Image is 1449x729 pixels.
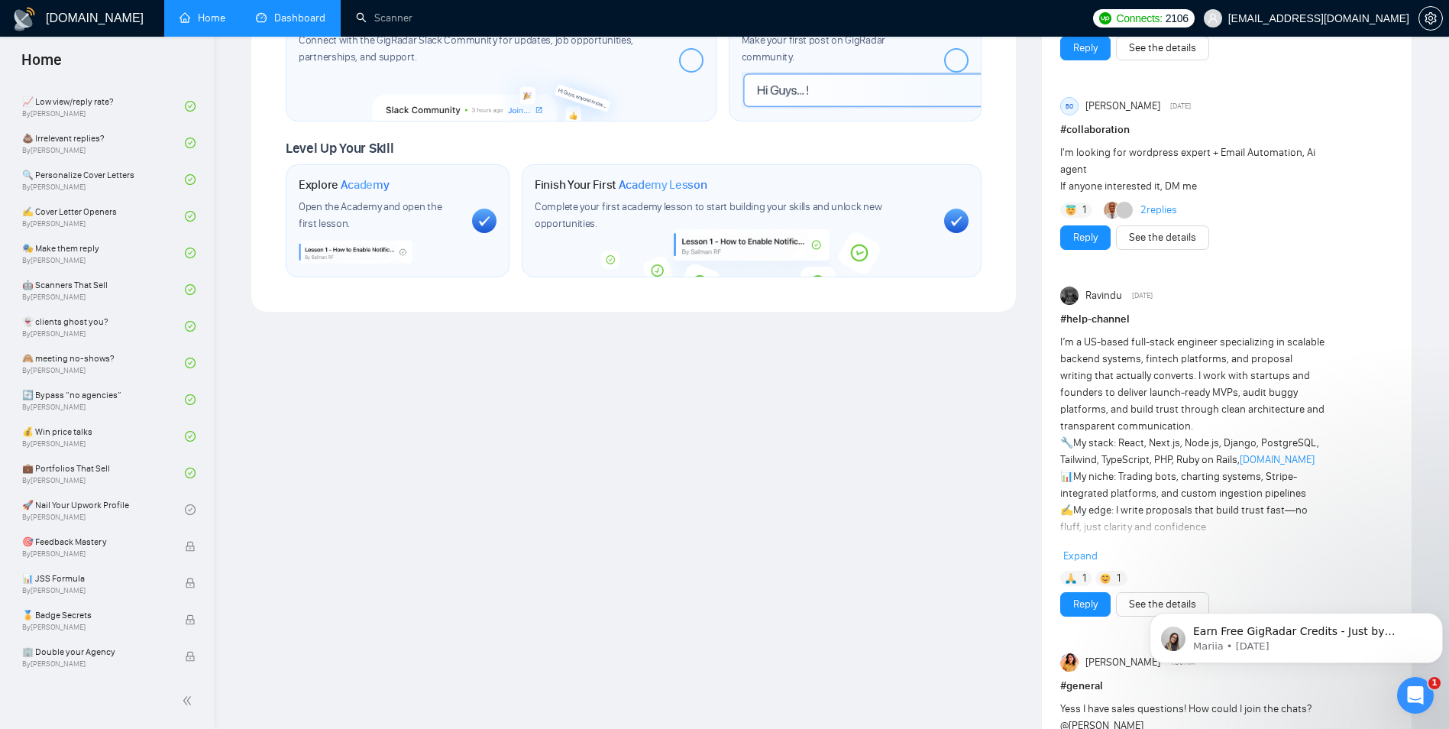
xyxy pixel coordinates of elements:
[619,177,707,193] span: Academy Lesson
[22,309,185,343] a: 👻 clients ghost you?By[PERSON_NAME]
[1073,596,1098,613] a: Reply
[22,126,185,160] a: 💩 Irrelevant replies?By[PERSON_NAME]
[22,549,169,559] span: By [PERSON_NAME]
[1085,287,1122,304] span: Ravindu
[22,163,185,196] a: 🔍 Personalize Cover LettersBy[PERSON_NAME]
[9,49,74,81] span: Home
[1073,229,1098,246] a: Reply
[1060,504,1073,517] span: ✍️
[1085,98,1160,115] span: [PERSON_NAME]
[185,394,196,405] span: check-circle
[1116,10,1162,27] span: Connects:
[50,44,280,361] span: Earn Free GigRadar Credits - Just by Sharing Your Story! 💬 Want more credits for sending proposal...
[1099,12,1111,24] img: upwork-logo.png
[1082,202,1086,218] span: 1
[22,199,185,233] a: ✍️ Cover Letter OpenersBy[PERSON_NAME]
[256,11,325,24] a: dashboardDashboard
[1129,596,1196,613] a: See the details
[1063,549,1098,562] span: Expand
[22,346,185,380] a: 🙈 meeting no-shows?By[PERSON_NAME]
[185,101,196,112] span: check-circle
[22,420,185,453] a: 💰 Win price talksBy[PERSON_NAME]
[1085,654,1160,671] span: [PERSON_NAME]
[1060,225,1111,250] button: Reply
[180,11,225,24] a: homeHome
[185,284,196,295] span: check-circle
[1082,571,1086,586] span: 1
[22,236,185,270] a: 🎭 Make them replyBy[PERSON_NAME]
[1129,40,1196,57] a: See the details
[22,534,169,549] span: 🎯 Feedback Mastery
[22,493,185,526] a: 🚀 Nail Your Upwork ProfileBy[PERSON_NAME]
[1060,122,1393,138] h1: # collaboration
[1140,202,1177,218] a: 2replies
[1129,229,1196,246] a: See the details
[185,578,196,588] span: lock
[372,60,629,122] img: slackcommunity-bg.png
[1100,573,1111,584] img: 😊
[185,431,196,442] span: check-circle
[185,248,196,258] span: check-circle
[22,607,169,623] span: 🏅 Badge Secrets
[1419,12,1442,24] span: setting
[22,586,169,595] span: By [PERSON_NAME]
[286,140,393,157] span: Level Up Your Skill
[1060,436,1073,449] span: 🔧
[22,571,169,586] span: 📊 JSS Formula
[1143,581,1449,688] iframe: Intercom notifications message
[22,273,185,306] a: 🤖 Scanners That SellBy[PERSON_NAME]
[356,11,412,24] a: searchScanner
[341,177,390,193] span: Academy
[1208,13,1218,24] span: user
[1073,40,1098,57] a: Reply
[185,321,196,332] span: check-circle
[185,504,196,515] span: check-circle
[1061,98,1078,115] div: BO
[1170,99,1191,113] span: [DATE]
[185,541,196,552] span: lock
[1060,334,1327,653] div: I’m a US-based full-stack engineer specializing in scalable backend systems, fintech platforms, a...
[1060,36,1111,60] button: Reply
[1397,677,1434,714] iframe: Intercom live chat
[22,659,169,669] span: By [PERSON_NAME]
[1060,287,1079,305] img: Ravindu
[22,456,185,490] a: 💼 Portfolios That SellBy[PERSON_NAME]
[1066,573,1076,584] img: 🙏
[182,693,197,708] span: double-left
[22,623,169,632] span: By [PERSON_NAME]
[185,614,196,625] span: lock
[1060,653,1079,672] img: Chey Ochoa
[1060,592,1111,617] button: Reply
[299,177,390,193] h1: Explore
[1117,571,1121,586] span: 1
[1060,311,1393,328] h1: # help-channel
[22,644,169,659] span: 🏢 Double your Agency
[22,89,185,123] a: 📈 Low view/reply rate?By[PERSON_NAME]
[535,200,881,230] span: Complete your first academy lesson to start building your skills and unlock new opportunities.
[1060,470,1073,483] span: 📊
[22,383,185,416] a: 🔄 Bypass “no agencies”By[PERSON_NAME]
[12,7,37,31] img: logo
[1116,592,1209,617] button: See the details
[185,468,196,478] span: check-circle
[1418,12,1443,24] a: setting
[1066,205,1076,215] img: 😇
[185,138,196,148] span: check-circle
[1166,10,1189,27] span: 2106
[1116,225,1209,250] button: See the details
[1060,144,1327,195] div: I'm looking for wordpress expert + Email Automation, Ai agent If anyone interested it, DM me
[50,59,280,73] p: Message from Mariia, sent 1w ago
[1116,36,1209,60] button: See the details
[299,200,441,230] span: Open the Academy and open the first lesson.
[1132,289,1153,303] span: [DATE]
[1428,677,1441,689] span: 1
[1060,678,1393,695] h1: # general
[185,211,196,222] span: check-circle
[185,358,196,368] span: check-circle
[535,177,707,193] h1: Finish Your First
[185,651,196,662] span: lock
[1240,453,1315,466] a: [DOMAIN_NAME]
[185,174,196,185] span: check-circle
